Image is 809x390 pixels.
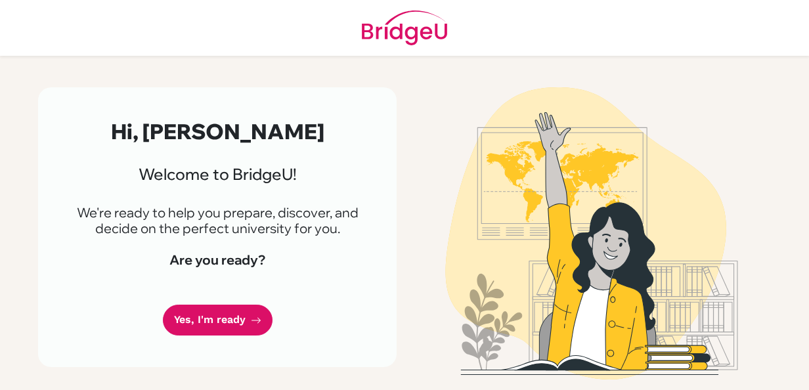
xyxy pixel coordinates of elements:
h2: Hi, [PERSON_NAME] [70,119,365,144]
a: Yes, I'm ready [163,305,273,336]
h3: Welcome to BridgeU! [70,165,365,184]
h4: Are you ready? [70,252,365,268]
p: We're ready to help you prepare, discover, and decide on the perfect university for you. [70,205,365,236]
